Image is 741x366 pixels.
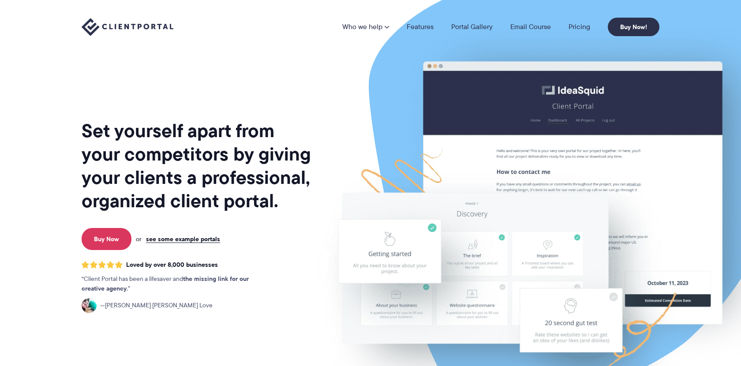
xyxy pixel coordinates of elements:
[100,301,213,310] span: [PERSON_NAME] [PERSON_NAME] Love
[136,235,142,243] span: or
[342,23,389,30] a: Who we help
[608,18,659,36] a: Buy Now!
[569,23,590,30] a: Pricing
[407,23,434,30] a: Features
[146,235,220,243] a: see some example portals
[82,119,313,213] h1: Set yourself apart from your competitors by giving your clients a professional, organized client ...
[82,274,267,294] p: Client Portal has been a lifesaver and .
[82,228,131,250] a: Buy Now
[126,261,218,269] span: Loved by over 8,000 businesses
[451,23,493,30] a: Portal Gallery
[510,23,551,30] a: Email Course
[82,274,249,293] strong: the missing link for our creative agency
